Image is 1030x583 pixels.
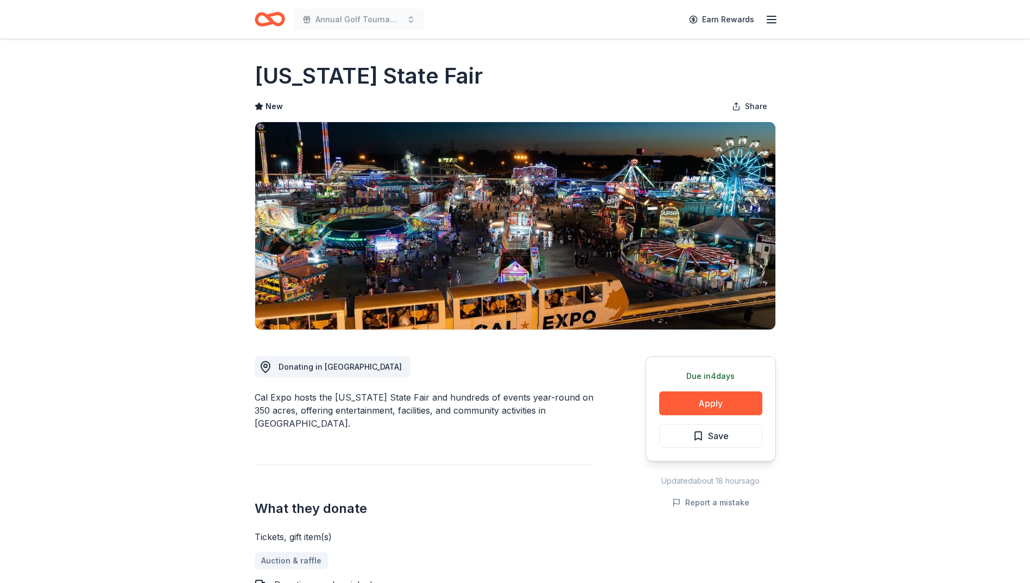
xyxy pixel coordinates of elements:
[723,96,776,117] button: Share
[255,552,328,569] a: Auction & raffle
[683,10,761,29] a: Earn Rewards
[646,474,776,487] div: Updated about 18 hours ago
[255,500,593,517] h2: What they donate
[255,122,775,329] img: Image for California State Fair
[659,370,762,383] div: Due in 4 days
[745,100,767,113] span: Share
[659,391,762,415] button: Apply
[294,9,424,30] button: Annual Golf Tournament Fundraiser
[255,61,483,91] h1: [US_STATE] State Fair
[315,13,402,26] span: Annual Golf Tournament Fundraiser
[659,424,762,448] button: Save
[255,530,593,543] div: Tickets, gift item(s)
[279,362,402,371] span: Donating in [GEOGRAPHIC_DATA]
[708,429,729,443] span: Save
[255,391,593,430] div: Cal Expo hosts the [US_STATE] State Fair and hundreds of events year-round on 350 acres, offering...
[266,100,283,113] span: New
[672,496,749,509] button: Report a mistake
[255,7,285,32] a: Home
